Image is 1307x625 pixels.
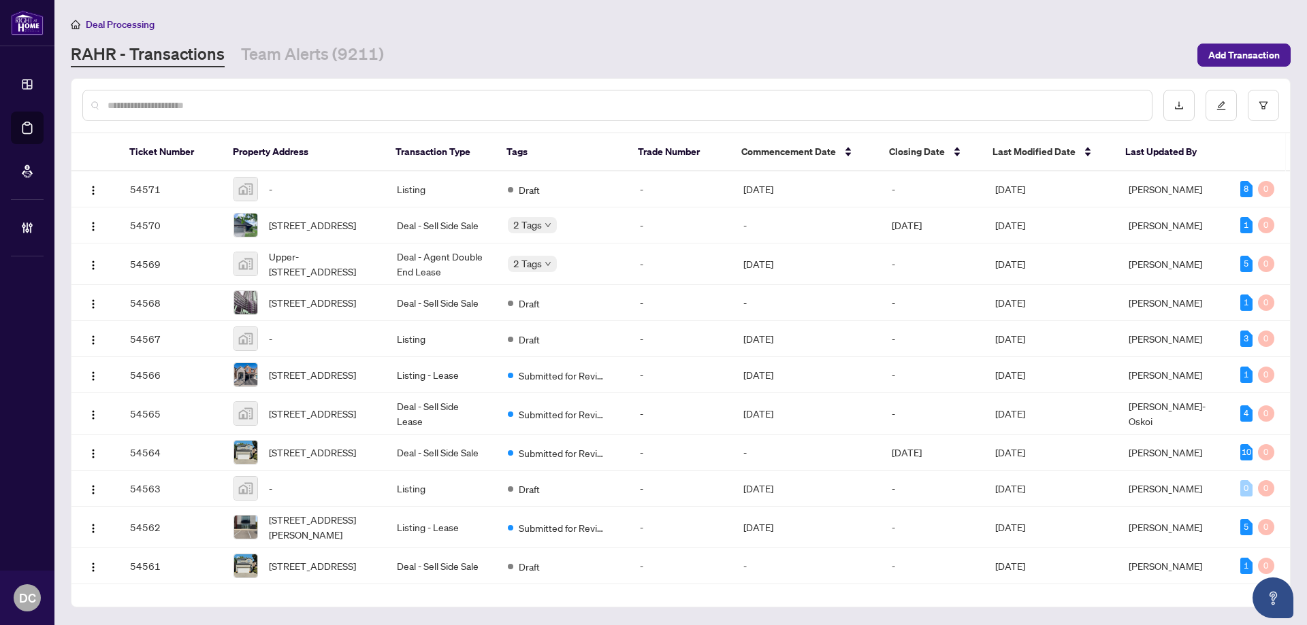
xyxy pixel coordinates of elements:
[1240,217,1253,233] div: 1
[82,253,104,275] button: Logo
[629,393,732,435] td: -
[386,285,497,321] td: Deal - Sell Side Sale
[1118,207,1229,243] td: [PERSON_NAME]
[86,18,155,31] span: Deal Processing
[82,441,104,463] button: Logo
[234,291,257,314] img: thumbnail-img
[732,243,881,285] td: [DATE]
[629,171,732,207] td: -
[519,368,607,383] span: Submitted for Review
[1197,44,1291,67] button: Add Transaction
[730,133,878,171] th: Commencement Date
[82,178,104,200] button: Logo
[627,133,730,171] th: Trade Number
[234,441,257,464] img: thumbnail-img
[993,144,1076,159] span: Last Modified Date
[995,521,1025,533] span: [DATE]
[88,523,99,534] img: Logo
[386,207,497,243] td: Deal - Sell Side Sale
[519,445,607,460] span: Submitted for Review
[519,520,607,535] span: Submitted for Review
[881,243,984,285] td: -
[995,482,1025,494] span: [DATE]
[1216,101,1226,110] span: edit
[1118,321,1229,357] td: [PERSON_NAME]
[241,43,384,67] a: Team Alerts (9211)
[1258,480,1274,496] div: 0
[995,297,1025,309] span: [DATE]
[1118,548,1229,584] td: [PERSON_NAME]
[1258,444,1274,460] div: 0
[629,207,732,243] td: -
[881,507,984,548] td: -
[889,144,945,159] span: Closing Date
[1118,357,1229,393] td: [PERSON_NAME]
[995,258,1025,270] span: [DATE]
[88,409,99,420] img: Logo
[519,296,540,311] span: Draft
[995,333,1025,345] span: [DATE]
[82,364,104,386] button: Logo
[119,507,223,548] td: 54562
[82,292,104,314] button: Logo
[269,182,272,197] span: -
[269,445,356,460] span: [STREET_ADDRESS]
[386,357,497,393] td: Listing - Lease
[732,171,881,207] td: [DATE]
[234,327,257,350] img: thumbnail-img
[881,357,984,393] td: -
[878,133,982,171] th: Closing Date
[269,558,356,573] span: [STREET_ADDRESS]
[1118,171,1229,207] td: [PERSON_NAME]
[1248,90,1279,121] button: filter
[386,435,497,471] td: Deal - Sell Side Sale
[881,321,984,357] td: -
[234,554,257,577] img: thumbnail-img
[269,406,356,421] span: [STREET_ADDRESS]
[88,562,99,573] img: Logo
[1240,444,1253,460] div: 10
[881,393,984,435] td: -
[118,133,222,171] th: Ticket Number
[995,183,1025,195] span: [DATE]
[82,555,104,577] button: Logo
[269,367,356,382] span: [STREET_ADDRESS]
[119,243,223,285] td: 54569
[269,295,356,310] span: [STREET_ADDRESS]
[519,482,540,496] span: Draft
[88,371,99,382] img: Logo
[386,393,497,435] td: Deal - Sell Side Lease
[629,243,732,285] td: -
[82,403,104,424] button: Logo
[88,299,99,309] img: Logo
[71,43,225,67] a: RAHR - Transactions
[82,214,104,236] button: Logo
[1163,90,1195,121] button: download
[269,249,375,279] span: Upper-[STREET_ADDRESS]
[88,260,99,271] img: Logo
[385,133,496,171] th: Transaction Type
[1118,285,1229,321] td: [PERSON_NAME]
[234,214,257,237] img: thumbnail-img
[119,285,223,321] td: 54568
[881,207,984,243] td: [DATE]
[995,369,1025,381] span: [DATE]
[82,328,104,350] button: Logo
[995,560,1025,572] span: [DATE]
[881,171,984,207] td: -
[1118,435,1229,471] td: [PERSON_NAME]
[519,332,540,347] span: Draft
[629,471,732,507] td: -
[732,357,881,393] td: [DATE]
[732,507,881,548] td: [DATE]
[234,252,257,275] img: thumbnail-img
[119,321,223,357] td: 54567
[1258,217,1274,233] div: 0
[1208,44,1280,66] span: Add Transaction
[496,133,627,171] th: Tags
[1258,294,1274,311] div: 0
[1240,519,1253,535] div: 5
[519,182,540,197] span: Draft
[1258,367,1274,383] div: 0
[119,357,223,393] td: 54566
